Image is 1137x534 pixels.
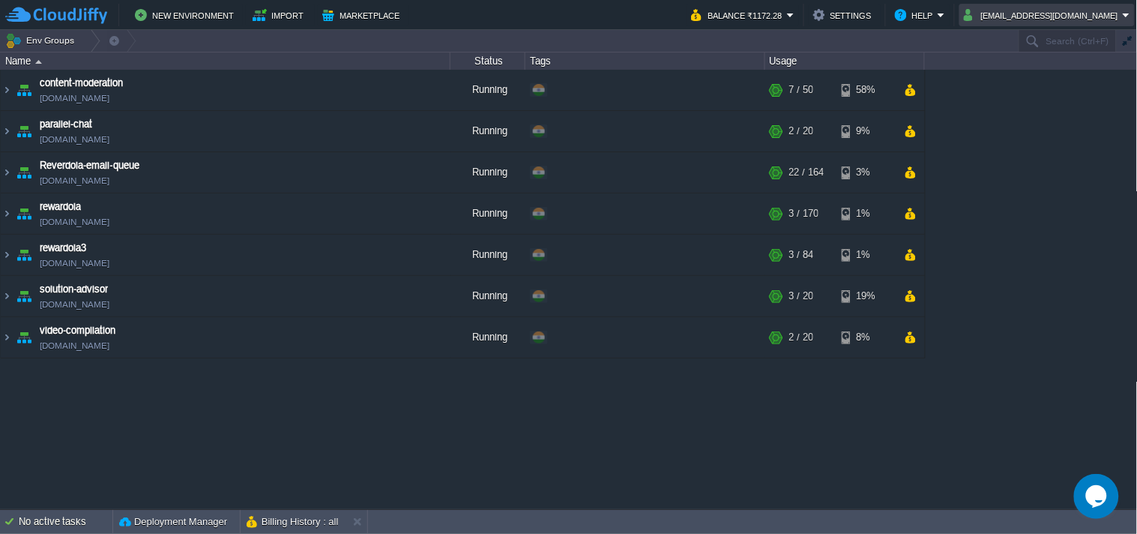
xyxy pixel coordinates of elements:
[1,152,13,193] img: AMDAwAAAACH5BAEAAAAALAAAAAABAAEAAAICRAEAOw==
[13,70,34,110] img: AMDAwAAAACH5BAEAAAAALAAAAAABAAEAAAICRAEAOw==
[1,317,13,358] img: AMDAwAAAACH5BAEAAAAALAAAAAABAAEAAAICRAEAOw==
[842,111,890,151] div: 9%
[253,6,309,24] button: Import
[1,193,13,234] img: AMDAwAAAACH5BAEAAAAALAAAAAABAAEAAAICRAEAOw==
[40,338,109,353] a: [DOMAIN_NAME]
[526,52,764,70] div: Tags
[842,70,890,110] div: 58%
[40,256,109,271] a: [DOMAIN_NAME]
[895,6,938,24] button: Help
[40,173,109,188] a: [DOMAIN_NAME]
[247,514,339,529] button: Billing History : all
[40,199,81,214] a: rewardola
[119,514,227,529] button: Deployment Manager
[766,52,924,70] div: Usage
[1,276,13,316] img: AMDAwAAAACH5BAEAAAAALAAAAAABAAEAAAICRAEAOw==
[450,317,525,358] div: Running
[964,6,1123,24] button: [EMAIL_ADDRESS][DOMAIN_NAME]
[13,152,34,193] img: AMDAwAAAACH5BAEAAAAALAAAAAABAAEAAAICRAEAOw==
[789,235,813,275] div: 3 / 84
[789,152,824,193] div: 22 / 164
[40,132,109,147] a: [DOMAIN_NAME]
[35,60,42,64] img: AMDAwAAAACH5BAEAAAAALAAAAAABAAEAAAICRAEAOw==
[40,91,109,106] a: [DOMAIN_NAME]
[450,70,525,110] div: Running
[842,235,890,275] div: 1%
[691,6,787,24] button: Balance ₹1172.28
[1,70,13,110] img: AMDAwAAAACH5BAEAAAAALAAAAAABAAEAAAICRAEAOw==
[13,317,34,358] img: AMDAwAAAACH5BAEAAAAALAAAAAABAAEAAAICRAEAOw==
[450,235,525,275] div: Running
[842,276,890,316] div: 19%
[13,111,34,151] img: AMDAwAAAACH5BAEAAAAALAAAAAABAAEAAAICRAEAOw==
[789,70,813,110] div: 7 / 50
[19,510,112,534] div: No active tasks
[5,6,107,25] img: CloudJiffy
[450,276,525,316] div: Running
[5,30,79,51] button: Env Groups
[40,282,108,297] a: solution-advisor
[13,235,34,275] img: AMDAwAAAACH5BAEAAAAALAAAAAABAAEAAAICRAEAOw==
[842,317,890,358] div: 8%
[1,111,13,151] img: AMDAwAAAACH5BAEAAAAALAAAAAABAAEAAAICRAEAOw==
[40,241,86,256] a: rewardola3
[322,6,404,24] button: Marketplace
[1074,474,1122,519] iframe: chat widget
[813,6,876,24] button: Settings
[451,52,525,70] div: Status
[789,276,813,316] div: 3 / 20
[1,52,450,70] div: Name
[842,193,890,234] div: 1%
[842,152,890,193] div: 3%
[450,111,525,151] div: Running
[450,193,525,234] div: Running
[40,323,115,338] a: video-compilation
[40,117,92,132] a: parallel-chat
[40,297,109,312] a: [DOMAIN_NAME]
[13,193,34,234] img: AMDAwAAAACH5BAEAAAAALAAAAAABAAEAAAICRAEAOw==
[1,235,13,275] img: AMDAwAAAACH5BAEAAAAALAAAAAABAAEAAAICRAEAOw==
[135,6,238,24] button: New Environment
[40,76,123,91] a: content-moderation
[40,214,109,229] a: [DOMAIN_NAME]
[789,111,813,151] div: 2 / 20
[789,317,813,358] div: 2 / 20
[40,158,139,173] a: Reverdola-email-queue
[450,152,525,193] div: Running
[13,276,34,316] img: AMDAwAAAACH5BAEAAAAALAAAAAABAAEAAAICRAEAOw==
[789,193,818,234] div: 3 / 170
